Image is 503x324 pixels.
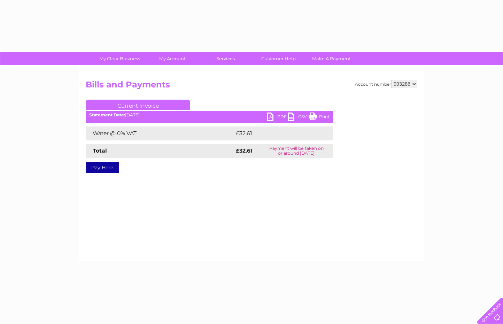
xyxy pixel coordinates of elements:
[234,126,318,140] td: £32.61
[93,147,107,154] strong: Total
[91,52,148,65] a: My Clear Business
[86,80,417,93] h2: Bills and Payments
[86,126,234,140] td: Water @ 0% VAT
[197,52,254,65] a: Services
[288,113,309,123] a: CSV
[86,113,333,117] div: [DATE]
[250,52,307,65] a: Customer Help
[355,80,417,88] div: Account number
[267,113,288,123] a: PDF
[89,112,125,117] b: Statement Date:
[86,100,190,110] a: Current Invoice
[86,162,119,173] a: Pay Here
[309,113,330,123] a: Print
[260,144,333,158] td: Payment will be taken on or around [DATE]
[236,147,253,154] strong: £32.61
[303,52,360,65] a: Make A Payment
[144,52,201,65] a: My Account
